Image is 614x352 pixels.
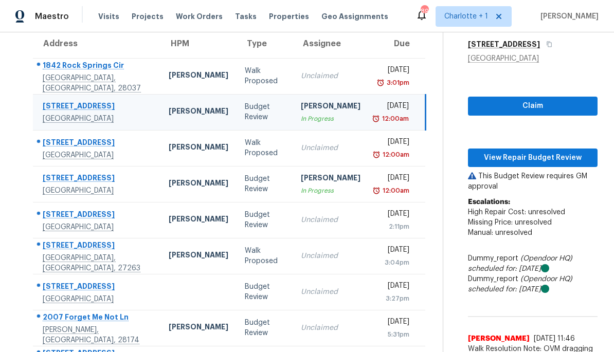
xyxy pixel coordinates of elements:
span: Manual: unresolved [468,229,532,236]
span: Visits [98,11,119,22]
div: [PERSON_NAME] [169,250,228,263]
th: Assignee [293,29,369,58]
i: scheduled for: [DATE] [468,286,541,293]
span: Missing Price: unresolved [468,219,552,226]
span: Charlotte + 1 [444,11,488,22]
div: 3:27pm [377,293,409,304]
img: Overdue Alarm Icon [372,186,381,196]
div: Walk Proposed [245,138,284,158]
span: View Repair Budget Review [476,152,589,164]
div: Unclaimed [301,323,360,333]
div: 12:00am [381,150,409,160]
p: This Budget Review requires GM approval [468,171,598,192]
img: Overdue Alarm Icon [372,114,380,124]
div: Unclaimed [301,287,360,297]
th: HPM [160,29,237,58]
div: In Progress [301,114,360,124]
div: 12:00am [381,186,409,196]
span: [PERSON_NAME] [536,11,599,22]
div: 2:11pm [377,221,409,232]
span: Claim [476,100,589,113]
div: Walk Proposed [245,246,284,266]
div: [DATE] [377,281,409,293]
div: In Progress [301,186,360,196]
div: Budget Review [245,174,284,194]
span: Tasks [235,13,257,20]
img: Overdue Alarm Icon [372,150,381,160]
div: Budget Review [245,282,284,302]
b: Escalations: [468,198,510,206]
button: Copy Address [540,35,554,53]
span: Work Orders [176,11,223,22]
div: Unclaimed [301,71,360,81]
div: 12:00am [380,114,409,124]
div: [DATE] [377,209,409,221]
div: [PERSON_NAME] [169,178,228,191]
th: Address [33,29,160,58]
div: [PERSON_NAME] [169,214,228,227]
div: Budget Review [245,102,284,122]
div: Walk Proposed [245,66,284,86]
span: [PERSON_NAME] [468,334,530,344]
div: 3:01pm [385,78,409,88]
div: Unclaimed [301,143,360,153]
div: [PERSON_NAME] [169,142,228,155]
div: [DATE] [377,65,409,78]
div: [PERSON_NAME] [301,101,360,114]
div: [PERSON_NAME] [169,106,228,119]
div: 89 [421,6,428,16]
th: Type [237,29,293,58]
div: [DATE] [377,101,409,114]
div: [PERSON_NAME] [169,322,228,335]
span: Maestro [35,11,69,22]
div: Dummy_report [468,274,598,294]
th: Due [369,29,425,58]
div: [DATE] [377,173,409,186]
div: [DATE] [377,317,409,329]
div: Budget Review [245,318,284,338]
div: Budget Review [245,210,284,230]
i: scheduled for: [DATE] [468,265,541,272]
span: [DATE] 11:46 [534,335,575,342]
div: 5:31pm [377,329,409,340]
i: (Opendoor HQ) [520,275,572,283]
div: [PERSON_NAME] [169,70,228,83]
div: Unclaimed [301,251,360,261]
i: (Opendoor HQ) [520,255,572,262]
span: Geo Assignments [321,11,388,22]
button: View Repair Budget Review [468,149,598,168]
div: Dummy_report [468,253,598,274]
span: Projects [132,11,164,22]
div: Unclaimed [301,215,360,225]
div: 3:04pm [377,257,409,268]
button: Claim [468,97,598,116]
div: [DATE] [377,245,409,257]
img: Overdue Alarm Icon [376,78,385,88]
div: [PERSON_NAME] [301,173,360,186]
div: [DATE] [377,137,409,150]
span: High Repair Cost: unresolved [468,209,565,216]
span: Properties [269,11,309,22]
